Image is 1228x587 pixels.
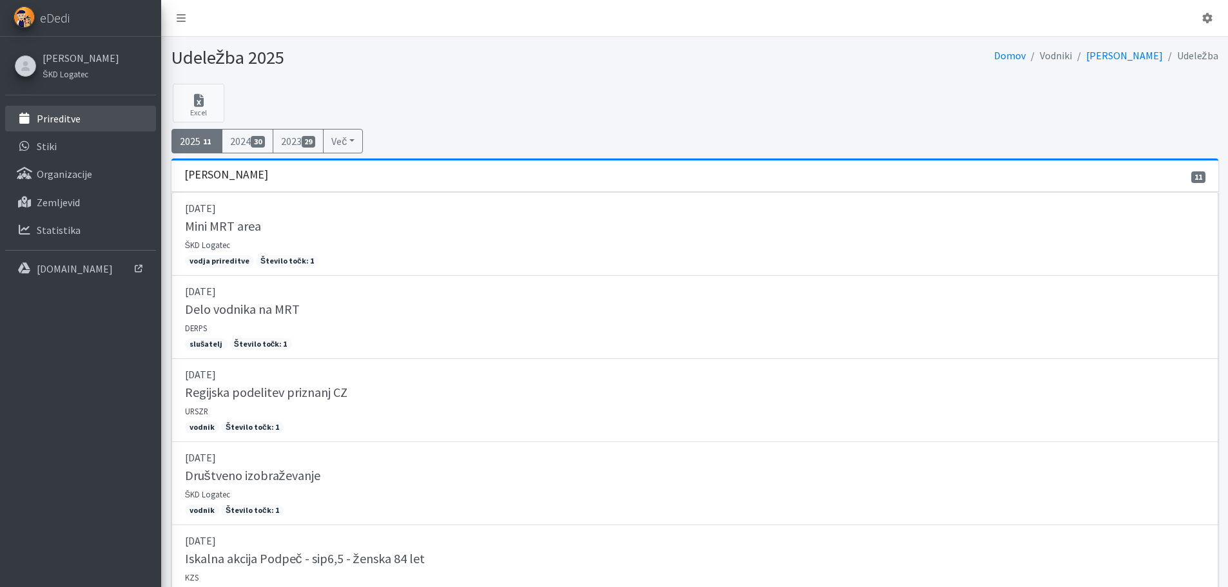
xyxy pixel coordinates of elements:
a: [DATE] Regijska podelitev priznanj CZ URSZR vodnik Število točk: 1 [171,359,1218,442]
p: [DOMAIN_NAME] [37,262,113,275]
p: Zemljevid [37,196,80,209]
span: eDedi [40,8,70,28]
a: [PERSON_NAME] [1086,49,1163,62]
p: Stiki [37,140,57,153]
a: [DOMAIN_NAME] [5,256,156,282]
p: Organizacije [37,168,92,180]
a: [DATE] Mini MRT area ŠKD Logatec vodja prireditve Število točk: 1 [171,192,1218,276]
a: Prireditve [5,106,156,131]
a: Excel [173,84,224,122]
p: [DATE] [185,284,1205,299]
span: Število točk: 1 [221,421,284,433]
a: Domov [994,49,1026,62]
li: Vodniki [1026,46,1072,65]
a: Organizacije [5,161,156,187]
span: Število točk: 1 [229,338,292,350]
li: Udeležba [1163,46,1218,65]
span: Število točk: 1 [221,505,284,516]
p: Statistika [37,224,81,236]
small: KZS [185,572,199,582]
a: 202329 [273,129,324,153]
small: URSZR [185,406,208,416]
span: Število točk: 1 [256,255,318,267]
h1: Udeležba 2025 [171,46,690,69]
a: 202511 [171,129,223,153]
p: [DATE] [185,367,1205,382]
a: [DATE] Delo vodnika na MRT DERPS slušatelj Število točk: 1 [171,276,1218,359]
span: vodnik [185,505,219,516]
h5: Delo vodnika na MRT [185,302,300,317]
h3: [PERSON_NAME] [184,168,268,182]
p: [DATE] [185,450,1205,465]
p: [DATE] [185,200,1205,216]
img: eDedi [14,6,35,28]
button: Več [323,129,363,153]
h5: Mini MRT area [185,218,261,234]
a: Statistika [5,217,156,243]
a: [DATE] Društveno izobraževanje ŠKD Logatec vodnik Število točk: 1 [171,442,1218,525]
small: ŠKD Logatec [185,240,231,250]
span: 30 [251,136,265,148]
span: vodnik [185,421,219,433]
span: slušatelj [185,338,228,350]
p: [DATE] [185,533,1205,548]
small: DERPS [185,323,207,333]
h5: Društveno izobraževanje [185,468,320,483]
a: ŠKD Logatec [43,66,119,81]
span: 11 [200,136,215,148]
a: Zemljevid [5,189,156,215]
a: 202430 [222,129,273,153]
a: [PERSON_NAME] [43,50,119,66]
small: ŠKD Logatec [185,489,231,499]
h5: Regijska podelitev priznanj CZ [185,385,347,400]
h5: Iskalna akcija Podpeč - sip6,5 - ženska 84 let [185,551,425,566]
span: 11 [1191,171,1205,183]
a: Stiki [5,133,156,159]
small: ŠKD Logatec [43,69,88,79]
span: 29 [302,136,316,148]
p: Prireditve [37,112,81,125]
span: vodja prireditve [185,255,254,267]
